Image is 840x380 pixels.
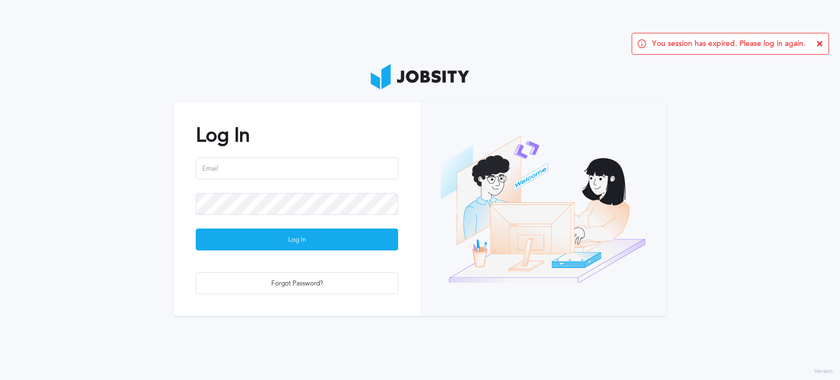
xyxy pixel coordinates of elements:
[814,369,835,375] label: Version:
[196,272,398,294] button: Forgot Password?
[196,229,398,251] div: Log In
[196,273,398,295] div: Forgot Password?
[196,229,398,250] button: Log In
[196,157,398,179] input: Email
[196,124,398,147] h2: Log In
[652,39,806,48] span: You session has expired. Please log in again.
